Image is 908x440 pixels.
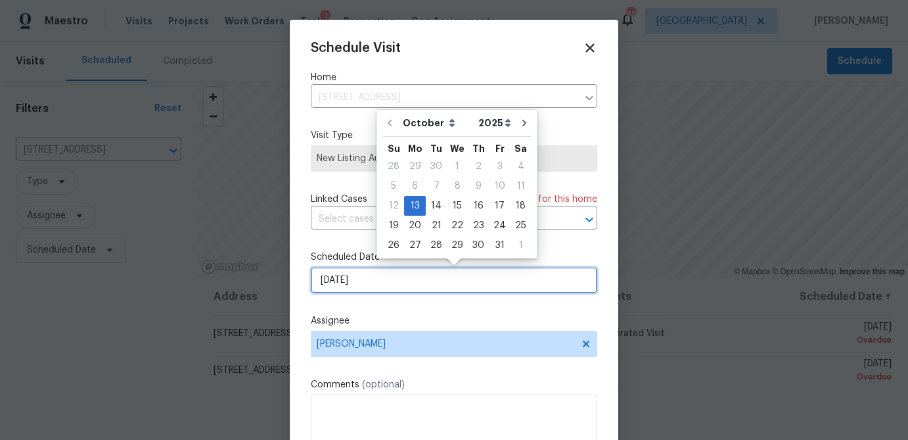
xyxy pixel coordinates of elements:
[580,210,599,229] button: Open
[489,236,511,255] div: 31
[383,157,404,176] div: 28
[468,157,489,176] div: 2
[511,236,531,255] div: 1
[404,196,426,216] div: Mon Oct 13 2025
[362,380,405,389] span: (optional)
[404,216,426,235] div: 20
[511,197,531,215] div: 18
[383,177,404,195] div: 5
[426,216,447,235] div: Tue Oct 21 2025
[404,176,426,196] div: Mon Oct 06 2025
[383,197,404,215] div: 12
[383,157,404,176] div: Sun Sep 28 2025
[514,110,534,136] button: Go to next month
[583,41,597,55] span: Close
[311,267,597,293] input: M/D/YYYY
[489,216,511,235] div: 24
[426,235,447,255] div: Tue Oct 28 2025
[383,196,404,216] div: Sun Oct 12 2025
[317,339,574,349] span: [PERSON_NAME]
[447,176,468,196] div: Wed Oct 08 2025
[447,236,468,255] div: 29
[383,236,404,255] div: 26
[511,216,531,235] div: 25
[404,157,426,176] div: Mon Sep 29 2025
[447,235,468,255] div: Wed Oct 29 2025
[426,157,447,176] div: Tue Sep 30 2025
[447,177,468,195] div: 8
[468,176,489,196] div: Thu Oct 09 2025
[426,216,447,235] div: 21
[404,236,426,255] div: 27
[447,197,468,215] div: 15
[447,196,468,216] div: Wed Oct 15 2025
[489,197,511,215] div: 17
[511,157,531,176] div: 4
[475,113,514,133] select: Year
[447,216,468,235] div: Wed Oct 22 2025
[311,209,560,230] input: Select cases
[489,157,511,176] div: Fri Oct 03 2025
[489,196,511,216] div: Fri Oct 17 2025
[489,235,511,255] div: Fri Oct 31 2025
[511,176,531,196] div: Sat Oct 11 2025
[511,196,531,216] div: Sat Oct 18 2025
[426,176,447,196] div: Tue Oct 07 2025
[426,197,447,215] div: 14
[468,216,489,235] div: Thu Oct 23 2025
[468,157,489,176] div: Thu Oct 02 2025
[511,177,531,195] div: 11
[404,177,426,195] div: 6
[511,216,531,235] div: Sat Oct 25 2025
[404,235,426,255] div: Mon Oct 27 2025
[311,129,597,142] label: Visit Type
[472,144,485,153] abbr: Thursday
[468,235,489,255] div: Thu Oct 30 2025
[311,314,597,328] label: Assignee
[311,193,367,206] span: Linked Cases
[383,176,404,196] div: Sun Oct 05 2025
[317,152,591,165] span: New Listing Audit
[311,87,578,108] input: Enter in an address
[468,216,489,235] div: 23
[468,236,489,255] div: 30
[383,235,404,255] div: Sun Oct 26 2025
[489,176,511,196] div: Fri Oct 10 2025
[311,41,401,55] span: Schedule Visit
[447,157,468,176] div: Wed Oct 01 2025
[430,144,442,153] abbr: Tuesday
[311,378,597,391] label: Comments
[514,144,527,153] abbr: Saturday
[383,216,404,235] div: Sun Oct 19 2025
[426,196,447,216] div: Tue Oct 14 2025
[450,144,465,153] abbr: Wednesday
[311,251,597,264] label: Scheduled Date
[511,157,531,176] div: Sat Oct 04 2025
[511,235,531,255] div: Sat Nov 01 2025
[489,157,511,176] div: 3
[489,177,511,195] div: 10
[468,197,489,215] div: 16
[311,71,597,84] label: Home
[383,216,404,235] div: 19
[408,144,422,153] abbr: Monday
[399,113,475,133] select: Month
[404,216,426,235] div: Mon Oct 20 2025
[380,110,399,136] button: Go to previous month
[447,157,468,176] div: 1
[468,196,489,216] div: Thu Oct 16 2025
[495,144,505,153] abbr: Friday
[489,216,511,235] div: Fri Oct 24 2025
[426,236,447,255] div: 28
[388,144,400,153] abbr: Sunday
[426,157,447,176] div: 30
[468,177,489,195] div: 9
[404,157,426,176] div: 29
[426,177,447,195] div: 7
[404,197,426,215] div: 13
[447,216,468,235] div: 22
